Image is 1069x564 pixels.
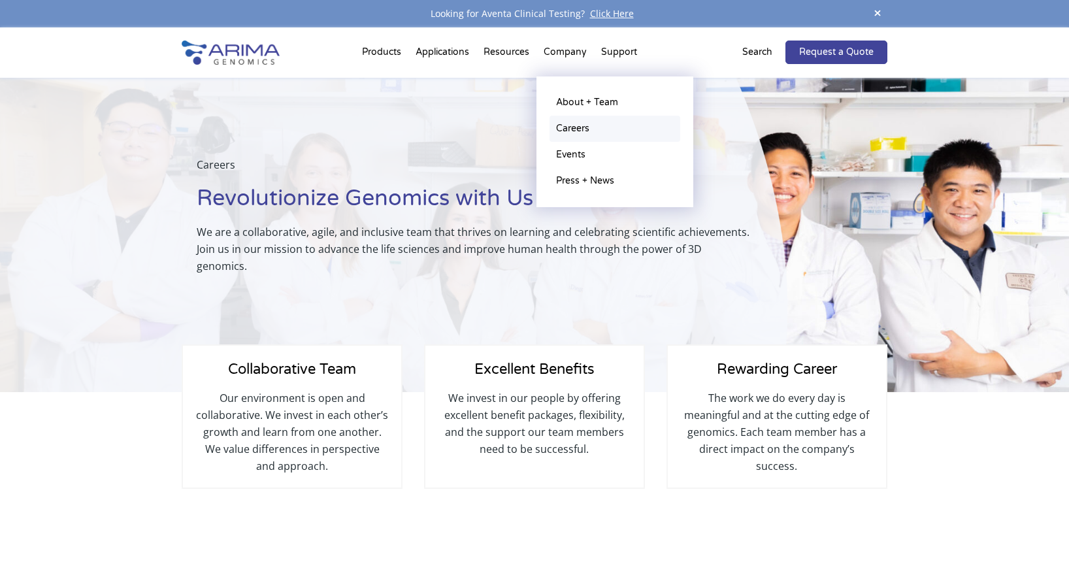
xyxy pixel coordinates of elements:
div: Looking for Aventa Clinical Testing? [182,5,887,22]
a: About + Team [550,90,680,116]
p: We invest in our people by offering excellent benefit packages, flexibility, and the support our ... [438,390,631,457]
p: Careers [197,156,754,184]
h1: Revolutionize Genomics with Us [197,184,754,224]
p: The work we do every day is meaningful and at the cutting edge of genomics. Each team member has ... [681,390,873,474]
a: Press + News [550,168,680,194]
a: Click Here [585,7,639,20]
p: Search [742,44,772,61]
span: Rewarding Career [717,361,837,378]
p: Our environment is open and collaborative. We invest in each other’s growth and learn from one an... [196,390,388,474]
img: Arima-Genomics-logo [182,41,280,65]
span: Collaborative Team [228,361,356,378]
a: Events [550,142,680,168]
p: We are a collaborative, agile, and inclusive team that thrives on learning and celebrating scient... [197,224,754,274]
span: Excellent Benefits [474,361,595,378]
a: Request a Quote [785,41,887,64]
a: Careers [550,116,680,142]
